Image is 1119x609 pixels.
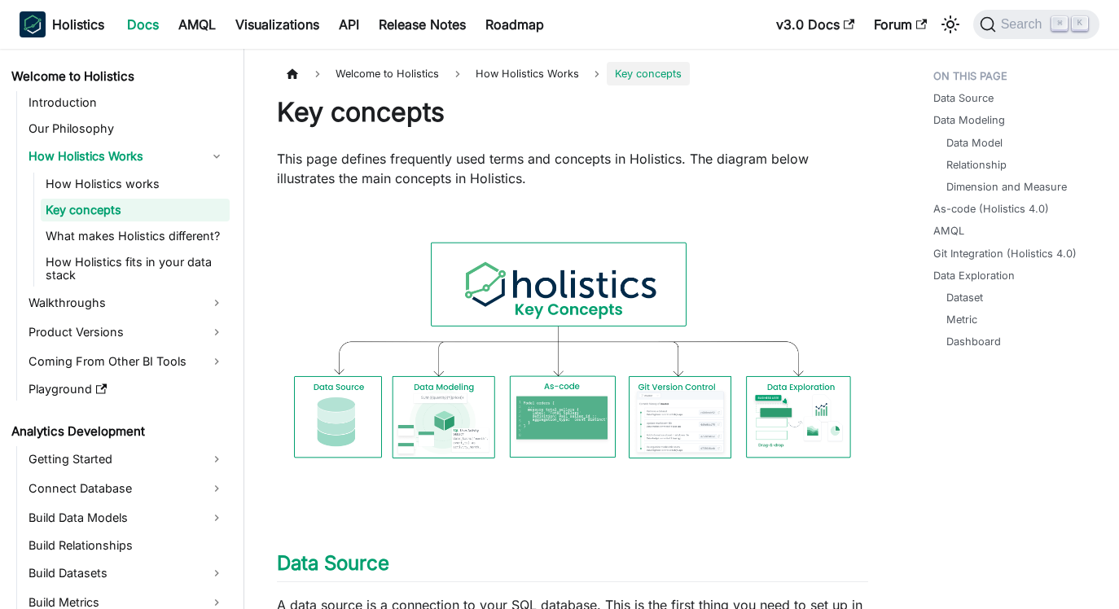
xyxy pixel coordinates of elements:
[24,117,230,140] a: Our Philosophy
[933,90,994,106] a: Data Source
[277,204,868,507] img: Holistics Workflow
[933,201,1049,217] a: As-code (Holistics 4.0)
[24,560,230,586] a: Build Datasets
[20,11,46,37] img: Holistics
[933,223,964,239] a: AMQL
[24,446,230,472] a: Getting Started
[117,11,169,37] a: Docs
[226,11,329,37] a: Visualizations
[277,96,868,129] h1: Key concepts
[946,135,1003,151] a: Data Model
[996,17,1052,32] span: Search
[24,91,230,114] a: Introduction
[766,11,864,37] a: v3.0 Docs
[937,11,963,37] button: Switch between dark and light mode (currently light mode)
[476,11,554,37] a: Roadmap
[946,334,1001,349] a: Dashboard
[277,62,868,85] nav: Breadcrumbs
[946,157,1007,173] a: Relationship
[607,62,690,85] span: Key concepts
[467,62,587,85] span: How Holistics Works
[277,62,308,85] a: Home page
[7,65,230,88] a: Welcome to Holistics
[369,11,476,37] a: Release Notes
[329,11,369,37] a: API
[1051,16,1068,31] kbd: ⌘
[946,312,977,327] a: Metric
[169,11,226,37] a: AMQL
[277,551,389,575] a: Data Source
[41,173,230,195] a: How Holistics works
[24,290,230,316] a: Walkthroughs
[24,348,230,375] a: Coming From Other BI Tools
[973,10,1099,39] button: Search (Command+K)
[933,246,1077,261] a: Git Integration (Holistics 4.0)
[933,268,1015,283] a: Data Exploration
[41,225,230,248] a: What makes Holistics different?
[1072,16,1088,31] kbd: K
[24,534,230,557] a: Build Relationships
[327,62,447,85] span: Welcome to Holistics
[864,11,937,37] a: Forum
[20,11,104,37] a: HolisticsHolistics
[24,475,230,502] a: Connect Database
[946,290,983,305] a: Dataset
[24,505,230,531] a: Build Data Models
[24,143,230,169] a: How Holistics Works
[933,112,1005,128] a: Data Modeling
[52,15,104,34] b: Holistics
[24,378,230,401] a: Playground
[24,319,230,345] a: Product Versions
[946,179,1067,195] a: Dimension and Measure
[7,420,230,443] a: Analytics Development
[41,199,230,221] a: Key concepts
[277,149,868,188] p: This page defines frequently used terms and concepts in Holistics. The diagram below illustrates ...
[41,251,230,287] a: How Holistics fits in your data stack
